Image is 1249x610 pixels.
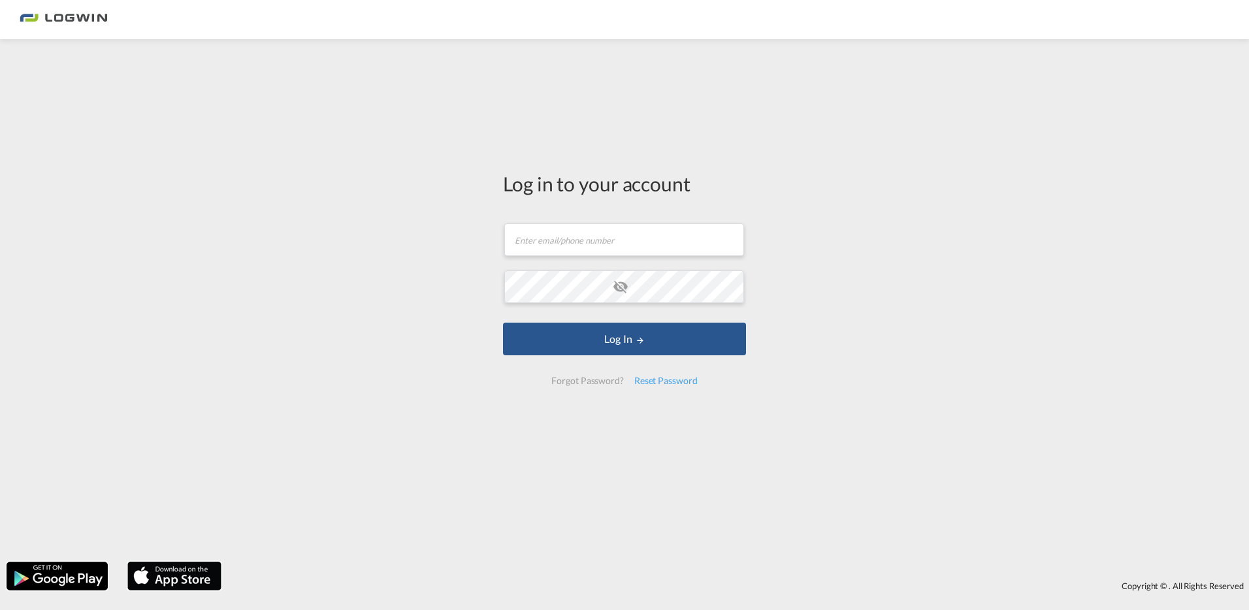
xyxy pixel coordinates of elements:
[504,223,744,256] input: Enter email/phone number
[546,369,628,393] div: Forgot Password?
[126,560,223,592] img: apple.png
[503,323,746,355] button: LOGIN
[228,575,1249,597] div: Copyright © . All Rights Reserved
[5,560,109,592] img: google.png
[613,279,628,295] md-icon: icon-eye-off
[503,170,746,197] div: Log in to your account
[20,5,108,35] img: bc73a0e0d8c111efacd525e4c8ad7d32.png
[629,369,703,393] div: Reset Password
